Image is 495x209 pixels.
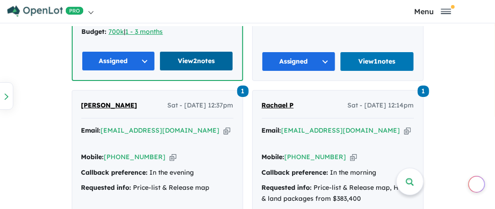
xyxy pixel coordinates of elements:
[262,168,329,177] strong: Callback preference:
[282,126,400,134] a: [EMAIL_ADDRESS][DOMAIN_NAME]
[82,27,233,38] div: |
[237,86,249,97] span: 1
[262,182,414,204] div: Price-list & Release map, House & land packages from $383,400
[81,153,104,161] strong: Mobile:
[418,86,429,97] span: 1
[170,152,176,162] button: Copy
[81,183,132,192] strong: Requested info:
[81,101,138,109] span: [PERSON_NAME]
[82,27,107,36] strong: Budget:
[126,27,163,36] a: 1 - 3 months
[160,51,233,71] a: View2notes
[81,168,148,177] strong: Callback preference:
[101,126,220,134] a: [EMAIL_ADDRESS][DOMAIN_NAME]
[262,183,312,192] strong: Requested info:
[350,152,357,162] button: Copy
[262,101,294,109] span: Rachael P
[404,126,411,135] button: Copy
[262,153,285,161] strong: Mobile:
[224,126,230,135] button: Copy
[373,7,493,16] button: Toggle navigation
[262,52,336,71] button: Assigned
[285,153,346,161] a: [PHONE_NUMBER]
[81,182,234,193] div: Price-list & Release map
[348,100,414,111] span: Sat - [DATE] 12:14pm
[262,167,414,178] div: In the morning
[104,153,166,161] a: [PHONE_NUMBER]
[262,100,294,111] a: Rachael P
[82,51,155,71] button: Assigned
[262,126,282,134] strong: Email:
[7,5,84,17] img: Openlot PRO Logo White
[81,126,101,134] strong: Email:
[340,52,414,71] a: View1notes
[168,100,234,111] span: Sat - [DATE] 12:37pm
[109,27,124,36] a: 700k
[237,85,249,97] a: 1
[418,85,429,97] a: 1
[81,167,234,178] div: In the evening
[81,100,138,111] a: [PERSON_NAME]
